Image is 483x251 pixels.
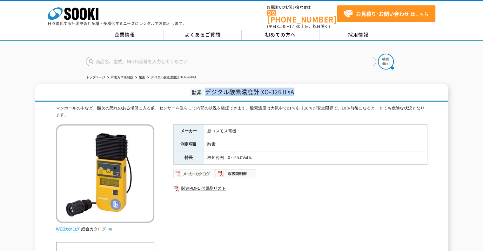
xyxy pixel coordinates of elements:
[173,151,204,165] th: 特長
[173,125,204,138] th: メーカー
[267,23,330,29] span: (平日 ～ 土日、祝日除く)
[146,74,197,81] li: デジタル酸素濃度計 XO-326ⅡsA
[242,30,319,40] a: 初めての方へ
[319,30,397,40] a: 採用情報
[139,76,145,79] a: 酸素
[173,184,427,193] a: 関連PDF1 付属品リスト
[173,168,215,179] img: メーカーカタログ
[277,23,285,29] span: 8:50
[86,76,105,79] a: トップページ
[265,31,296,38] span: 初めての方へ
[343,9,428,19] span: はこちら
[378,54,394,69] img: btn_search.png
[215,168,257,179] img: 取扱説明書
[56,105,427,118] div: マンホールの中など、酸欠の恐れのある場所に入る前、センサーを垂らして内部の状況を確認できます。酸素濃度は大気中で21％あり18％が安全限界で、10％前後になると、とても危険な状況となります。
[190,89,204,96] span: 酸素
[356,10,409,17] strong: お見積り･お問い合わせ
[86,57,376,66] input: 商品名、型式、NETIS番号を入力してください
[86,30,164,40] a: 企業情報
[48,22,187,25] p: 日々進化する計測技術と多種・多様化するニーズにレンタルでお応えします。
[204,125,427,138] td: 新コスモス電機
[267,10,337,23] a: [PHONE_NUMBER]
[173,173,215,177] a: メーカーカタログ
[204,138,427,151] td: 酸素
[56,124,154,223] img: デジタル酸素濃度計 XO-326ⅡsA
[173,138,204,151] th: 測定項目
[204,151,427,165] td: 検知範囲：0～25.0Vol％
[267,5,337,9] span: お電話でのお問い合わせは
[205,88,294,96] span: デジタル酸素濃度計 XO-326ⅡsA
[289,23,301,29] span: 17:30
[111,76,133,79] a: 有害ガス検知器
[337,5,435,22] a: お見積り･お問い合わせはこちら
[164,30,242,40] a: よくあるご質問
[81,227,112,231] a: 総合カタログ
[56,226,80,232] img: webカタログ
[215,173,257,177] a: 取扱説明書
